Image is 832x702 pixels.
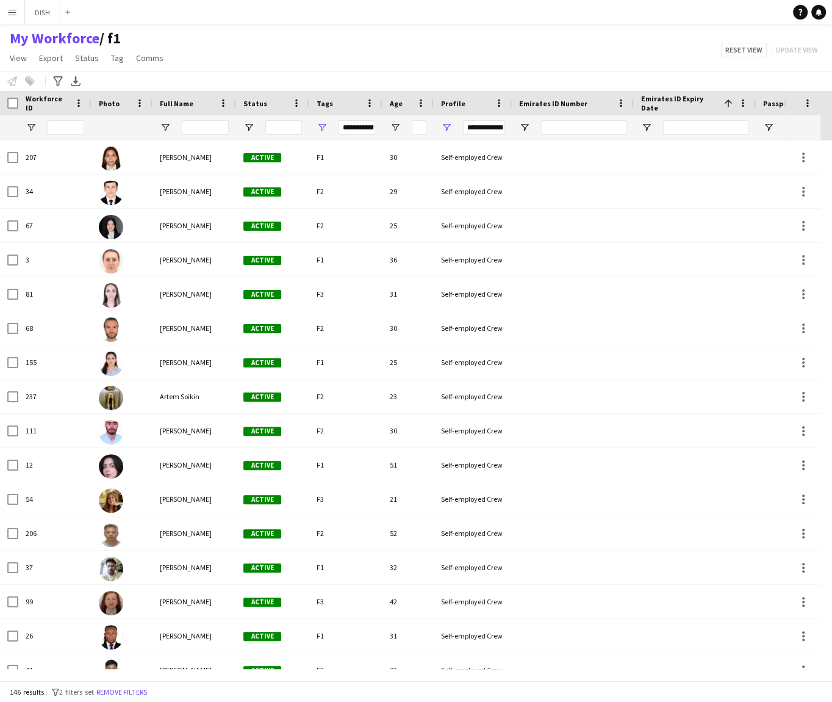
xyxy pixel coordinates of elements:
[519,99,587,108] span: Emirates ID Number
[309,516,382,550] div: F2
[309,551,382,584] div: F1
[18,346,91,379] div: 155
[243,598,281,607] span: Active
[99,29,121,48] span: f1
[10,29,99,48] a: My Workforce
[243,122,254,133] button: Open Filter Menu
[309,140,382,174] div: F1
[382,585,434,618] div: 42
[99,591,123,615] img: DARLYN Billacog
[309,482,382,516] div: F3
[309,243,382,277] div: F1
[519,122,530,133] button: Open Filter Menu
[382,516,434,550] div: 52
[721,43,767,57] button: Reset view
[382,243,434,277] div: 36
[309,311,382,345] div: F2
[441,122,452,133] button: Open Filter Menu
[160,426,212,435] span: [PERSON_NAME]
[243,324,281,333] span: Active
[434,448,512,482] div: Self-employed Crew
[243,153,281,162] span: Active
[160,122,171,133] button: Open Filter Menu
[434,482,512,516] div: Self-employed Crew
[18,516,91,550] div: 206
[382,448,434,482] div: 51
[265,120,302,135] input: Status Filter Input
[99,523,123,547] img: Cesar Delarcina
[243,461,281,470] span: Active
[382,482,434,516] div: 21
[441,99,465,108] span: Profile
[434,140,512,174] div: Self-employed Crew
[5,50,32,66] a: View
[18,243,91,277] div: 3
[25,1,60,24] button: DISH
[382,140,434,174] div: 30
[763,99,822,108] span: Passport Number
[99,420,123,444] img: Ayoub Benhafsi
[160,460,212,469] span: [PERSON_NAME]
[75,52,99,63] span: Status
[243,427,281,436] span: Active
[317,122,328,133] button: Open Filter Menu
[412,120,426,135] input: Age Filter Input
[18,380,91,413] div: 237
[243,358,281,367] span: Active
[136,52,163,63] span: Comms
[309,585,382,618] div: F3
[160,529,212,538] span: [PERSON_NAME]
[34,50,68,66] a: Export
[18,448,91,482] div: 12
[763,122,774,133] button: Open Filter Menu
[99,147,123,171] img: Abigail Pelayo
[309,346,382,379] div: F1
[26,94,70,112] span: Workforce ID
[18,277,91,311] div: 81
[99,625,123,650] img: Darwin Dorsu
[99,99,120,108] span: Photo
[382,311,434,345] div: 30
[99,454,123,479] img: Aziza Sabiri
[99,283,123,308] img: Anna Dudina
[160,221,212,230] span: [PERSON_NAME]
[243,632,281,641] span: Active
[99,215,123,239] img: Angelee Abonales
[160,289,212,299] span: [PERSON_NAME]
[434,175,512,208] div: Self-employed Crew
[243,290,281,299] span: Active
[99,317,123,342] img: Anton Palichev
[99,181,123,205] img: Afzal Azimov
[18,311,91,345] div: 68
[243,99,267,108] span: Status
[160,324,212,333] span: [PERSON_NAME]
[68,74,83,89] app-action-btn: Export XLSX
[18,175,91,208] div: 34
[434,516,512,550] div: Self-employed Crew
[434,414,512,447] div: Self-employed Crew
[309,277,382,311] div: F3
[541,120,626,135] input: Emirates ID Number Filter Input
[51,74,65,89] app-action-btn: Advanced filters
[160,187,212,196] span: [PERSON_NAME]
[18,482,91,516] div: 54
[99,557,123,581] img: Daniel Vanegas
[382,209,434,242] div: 25
[382,277,434,311] div: 31
[18,140,91,174] div: 207
[18,653,91,687] div: 41
[131,50,168,66] a: Comms
[243,187,281,197] span: Active
[309,209,382,242] div: F2
[309,448,382,482] div: F1
[382,346,434,379] div: 25
[182,120,229,135] input: Full Name Filter Input
[663,120,748,135] input: Emirates ID Expiry Date Filter Input
[18,619,91,653] div: 26
[390,122,401,133] button: Open Filter Menu
[309,619,382,653] div: F1
[641,122,652,133] button: Open Filter Menu
[18,209,91,242] div: 67
[99,386,123,410] img: Artem Soikin
[10,52,27,63] span: View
